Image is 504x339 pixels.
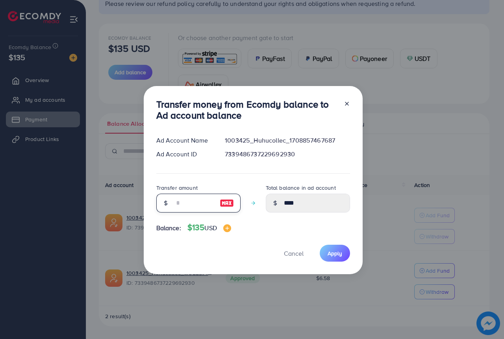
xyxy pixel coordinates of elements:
[284,249,304,258] span: Cancel
[156,184,198,192] label: Transfer amount
[223,224,231,232] img: image
[320,245,350,262] button: Apply
[274,245,313,262] button: Cancel
[266,184,336,192] label: Total balance in ad account
[150,136,219,145] div: Ad Account Name
[150,150,219,159] div: Ad Account ID
[204,224,217,232] span: USD
[328,249,342,257] span: Apply
[187,223,231,233] h4: $135
[156,99,337,121] h3: Transfer money from Ecomdy balance to Ad account balance
[219,136,356,145] div: 1003425_Huhucollec_1708857467687
[156,224,181,233] span: Balance:
[219,150,356,159] div: 7339486737229692930
[220,198,234,208] img: image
